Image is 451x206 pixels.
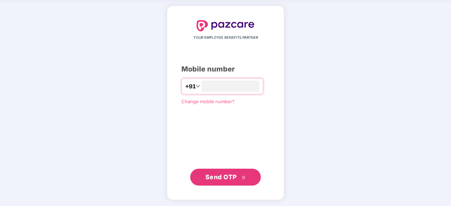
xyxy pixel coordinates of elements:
[181,64,270,75] div: Mobile number
[197,20,254,31] img: logo
[181,99,235,104] a: Change mobile number?
[190,169,261,186] button: Send OTPdouble-right
[196,84,200,88] span: down
[193,35,258,40] span: YOUR EMPLOYEE BENEFITS PARTNER
[241,175,246,180] span: double-right
[185,82,196,91] span: +91
[205,173,237,181] span: Send OTP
